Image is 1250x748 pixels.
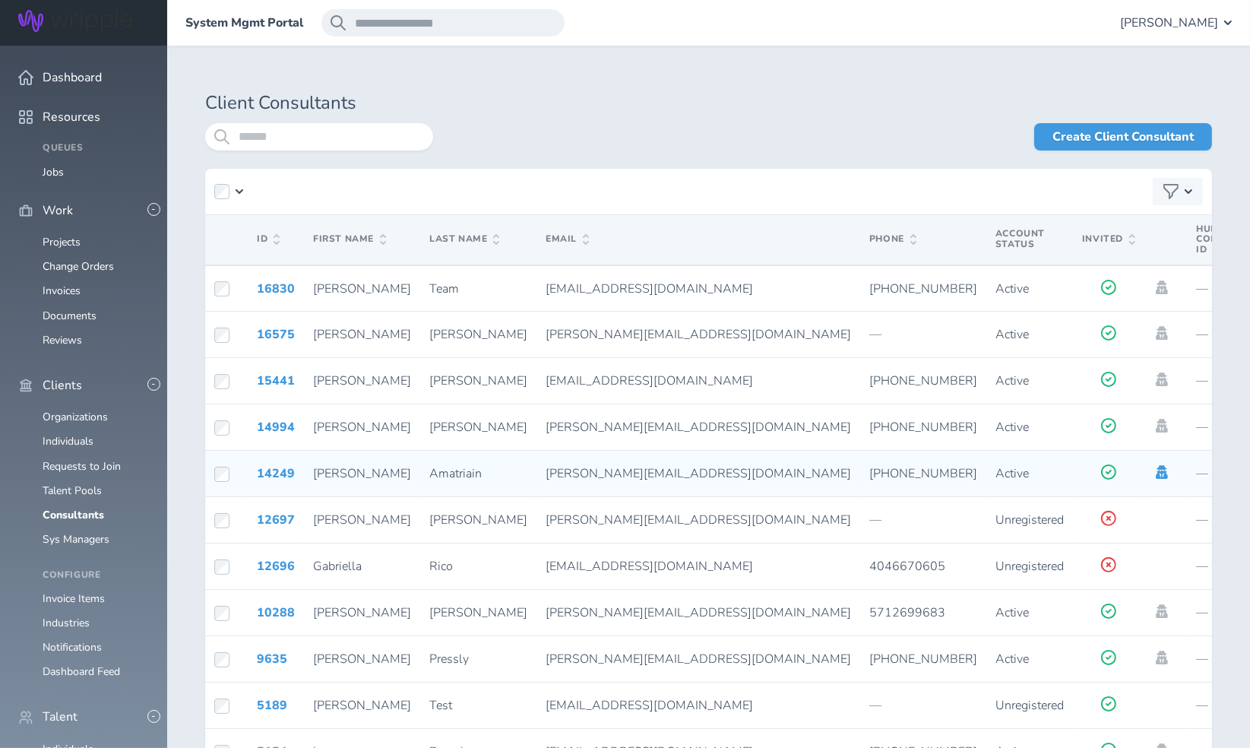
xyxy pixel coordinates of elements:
[43,204,73,217] span: Work
[43,410,108,424] a: Organizations
[43,591,105,606] a: Invoice Items
[257,326,295,343] a: 16575
[43,664,120,679] a: Dashboard Feed
[313,372,411,389] span: [PERSON_NAME]
[429,326,527,343] span: [PERSON_NAME]
[257,651,287,667] a: 9635
[43,459,121,474] a: Requests to Join
[43,710,78,724] span: Talent
[869,699,977,712] p: —
[185,16,303,30] a: System Mgmt Portal
[1082,234,1135,245] span: Invited
[257,234,280,245] span: ID
[313,465,411,482] span: [PERSON_NAME]
[869,419,977,436] span: [PHONE_NUMBER]
[1153,326,1170,340] a: Impersonate
[995,465,1029,482] span: Active
[1153,419,1170,433] a: Impersonate
[43,483,102,498] a: Talent Pools
[995,326,1029,343] span: Active
[43,309,97,323] a: Documents
[995,558,1064,575] span: Unregistered
[1034,123,1212,151] a: Create Client Consultant
[1153,604,1170,618] a: Impersonate
[1153,280,1170,294] a: Impersonate
[995,280,1029,297] span: Active
[313,326,411,343] span: [PERSON_NAME]
[995,697,1064,714] span: Unregistered
[546,419,851,436] span: [PERSON_NAME][EMAIL_ADDRESS][DOMAIN_NAME]
[257,604,295,621] a: 10288
[546,512,851,528] span: [PERSON_NAME][EMAIL_ADDRESS][DOMAIN_NAME]
[546,558,753,575] span: [EMAIL_ADDRESS][DOMAIN_NAME]
[313,419,411,436] span: [PERSON_NAME]
[429,651,469,667] span: Pressly
[257,558,295,575] a: 12696
[313,512,411,528] span: [PERSON_NAME]
[429,280,459,297] span: Team
[546,326,851,343] span: [PERSON_NAME][EMAIL_ADDRESS][DOMAIN_NAME]
[995,227,1045,250] span: Account Status
[869,234,916,245] span: Phone
[995,372,1029,389] span: Active
[429,697,452,714] span: Test
[43,508,104,522] a: Consultants
[43,640,102,654] a: Notifications
[995,419,1029,436] span: Active
[313,558,362,575] span: Gabriella
[43,570,149,581] h4: Configure
[313,651,411,667] span: [PERSON_NAME]
[1153,651,1170,664] a: Impersonate
[429,558,453,575] span: Rico
[257,280,295,297] a: 16830
[257,372,295,389] a: 15441
[43,616,90,630] a: Industries
[429,234,499,245] span: Last Name
[869,280,977,297] span: [PHONE_NUMBER]
[43,110,100,124] span: Resources
[869,604,945,621] span: 5712699683
[43,143,149,154] h4: Queues
[43,71,102,84] span: Dashboard
[43,259,114,274] a: Change Orders
[869,372,977,389] span: [PHONE_NUMBER]
[43,532,109,547] a: Sys Managers
[546,234,589,245] span: Email
[869,513,977,527] p: —
[313,280,411,297] span: [PERSON_NAME]
[43,235,81,249] a: Projects
[257,419,295,436] a: 14994
[43,333,82,347] a: Reviews
[546,280,753,297] span: [EMAIL_ADDRESS][DOMAIN_NAME]
[147,710,160,723] button: -
[429,512,527,528] span: [PERSON_NAME]
[43,434,93,448] a: Individuals
[147,378,160,391] button: -
[313,234,386,245] span: First Name
[546,651,851,667] span: [PERSON_NAME][EMAIL_ADDRESS][DOMAIN_NAME]
[995,512,1064,528] span: Unregistered
[257,512,295,528] a: 12697
[429,604,527,621] span: [PERSON_NAME]
[429,419,527,436] span: [PERSON_NAME]
[1120,9,1232,36] button: [PERSON_NAME]
[869,465,977,482] span: [PHONE_NUMBER]
[1153,372,1170,386] a: Impersonate
[43,165,64,179] a: Jobs
[546,372,753,389] span: [EMAIL_ADDRESS][DOMAIN_NAME]
[205,93,1212,114] h1: Client Consultants
[869,328,977,341] p: —
[147,203,160,216] button: -
[43,379,82,392] span: Clients
[257,697,287,714] a: 5189
[1120,16,1218,30] span: [PERSON_NAME]
[1153,465,1170,479] a: Impersonate
[429,465,482,482] span: Amatriain
[995,604,1029,621] span: Active
[18,10,132,32] img: Wripple
[869,651,977,667] span: [PHONE_NUMBER]
[546,604,851,621] span: [PERSON_NAME][EMAIL_ADDRESS][DOMAIN_NAME]
[257,465,295,482] a: 14249
[429,372,527,389] span: [PERSON_NAME]
[869,558,945,575] span: 4046670605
